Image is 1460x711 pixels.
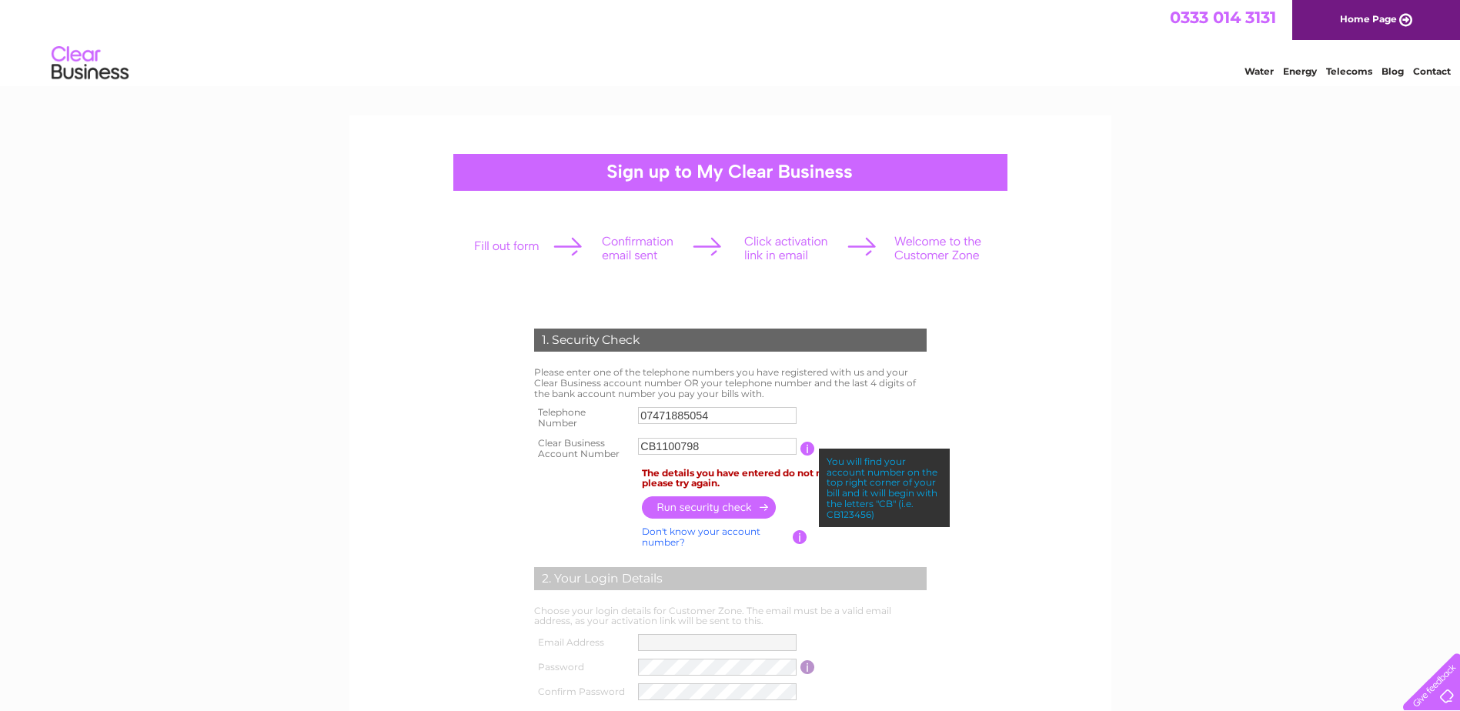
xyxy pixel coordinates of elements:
[530,602,930,631] td: Choose your login details for Customer Zone. The email must be a valid email address, as your act...
[530,433,635,464] th: Clear Business Account Number
[367,8,1094,75] div: Clear Business is a trading name of Verastar Limited (registered in [GEOGRAPHIC_DATA] No. 3667643...
[530,402,635,433] th: Telephone Number
[530,363,930,402] td: Please enter one of the telephone numbers you have registered with us and your Clear Business acc...
[793,530,807,544] input: Information
[530,655,635,679] th: Password
[1170,8,1276,27] a: 0333 014 3131
[1245,65,1274,77] a: Water
[800,442,815,456] input: Information
[1381,65,1404,77] a: Blog
[638,464,930,493] td: The details you have entered do not match our records, please try again.
[1283,65,1317,77] a: Energy
[642,526,760,548] a: Don't know your account number?
[51,40,129,87] img: logo.png
[1413,65,1451,77] a: Contact
[819,449,950,528] div: You will find your account number on the top right corner of your bill and it will begin with the...
[534,329,927,352] div: 1. Security Check
[534,567,927,590] div: 2. Your Login Details
[530,630,635,655] th: Email Address
[530,679,635,704] th: Confirm Password
[1326,65,1372,77] a: Telecoms
[800,660,815,674] input: Information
